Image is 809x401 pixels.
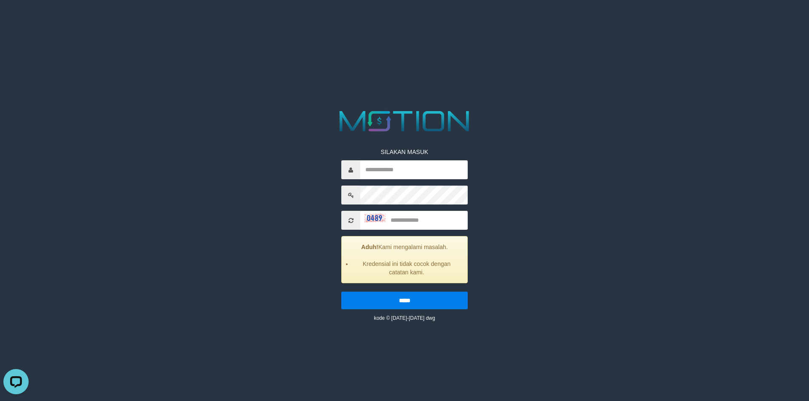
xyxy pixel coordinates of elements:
[363,260,451,276] font: Kredensial ini tidak cocok dengan catatan kami.
[364,214,386,222] img: captcha
[374,315,435,321] font: kode © [DATE]-[DATE] dwg
[361,244,378,250] font: Aduh!
[334,107,475,135] img: MOTION_logo.png
[3,3,29,29] button: Buka widget obrolan LiveChat
[378,244,448,250] font: Kami mengalami masalah.
[381,149,429,155] font: SILAKAN MASUK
